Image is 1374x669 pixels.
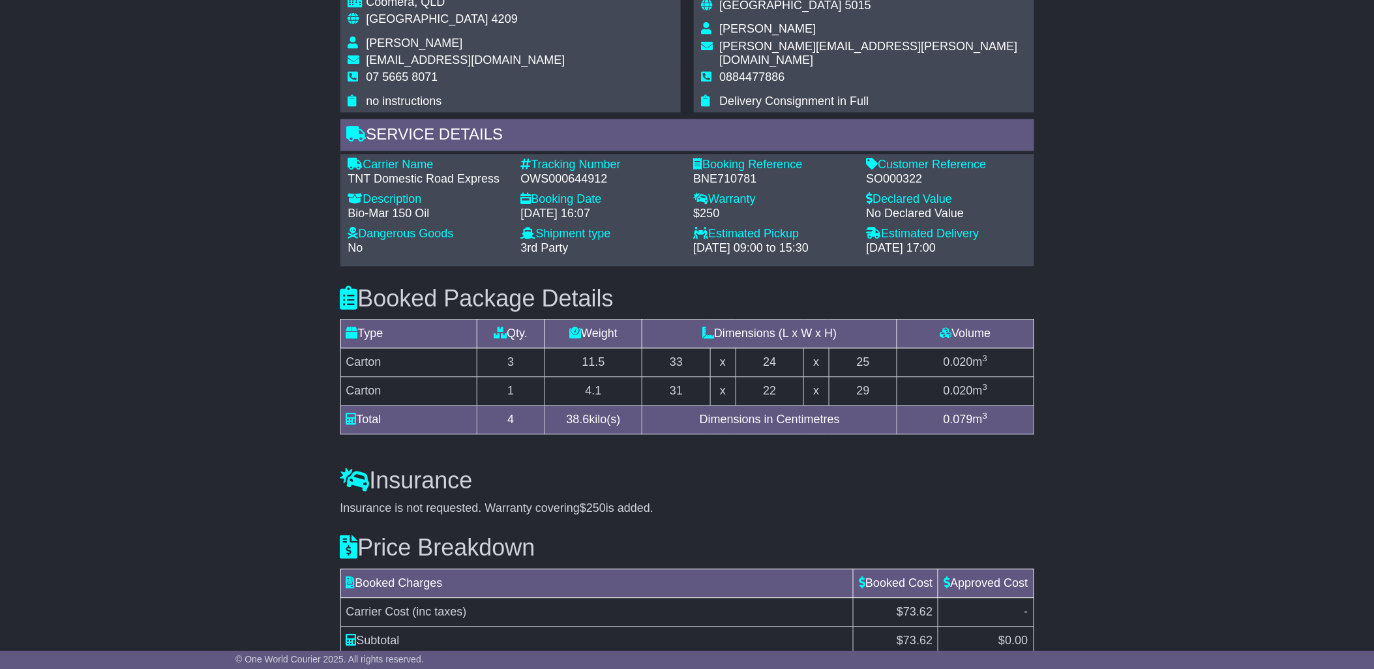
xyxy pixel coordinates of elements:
[829,378,897,406] td: 29
[938,569,1034,598] td: Approved Cost
[521,158,681,173] div: Tracking Number
[477,406,545,435] td: 4
[366,12,488,25] span: [GEOGRAPHIC_DATA]
[829,349,897,378] td: 25
[867,158,1026,173] div: Customer Reference
[366,53,565,67] span: [EMAIL_ADDRESS][DOMAIN_NAME]
[944,356,973,369] span: 0.020
[567,413,590,426] span: 38.6
[477,378,545,406] td: 1
[867,173,1026,187] div: SO000322
[348,158,508,173] div: Carrier Name
[897,349,1034,378] td: m
[340,286,1034,312] h3: Booked Package Details
[366,37,463,50] span: [PERSON_NAME]
[983,411,988,421] sup: 3
[521,207,681,222] div: [DATE] 16:07
[694,193,854,207] div: Warranty
[903,634,933,647] span: 73.62
[710,378,736,406] td: x
[545,406,642,435] td: kilo(s)
[340,502,1034,516] div: Insurance is not requested. Warranty covering is added.
[235,654,424,664] span: © One World Courier 2025. All rights reserved.
[477,320,545,349] td: Qty.
[897,378,1034,406] td: m
[340,627,854,655] td: Subtotal
[736,349,804,378] td: 24
[983,383,988,393] sup: 3
[340,569,854,598] td: Booked Charges
[521,193,681,207] div: Booking Date
[545,349,642,378] td: 11.5
[867,242,1026,256] div: [DATE] 17:00
[944,413,973,426] span: 0.079
[366,71,438,84] span: 07 5665 8071
[340,535,1034,561] h3: Price Breakdown
[521,173,681,187] div: OWS000644912
[340,406,477,435] td: Total
[694,242,854,256] div: [DATE] 09:00 to 15:30
[545,320,642,349] td: Weight
[804,378,829,406] td: x
[580,502,606,515] span: $250
[804,349,829,378] td: x
[348,173,508,187] div: TNT Domestic Road Express
[720,71,785,84] span: 0884477886
[366,95,442,108] span: no instructions
[694,228,854,242] div: Estimated Pickup
[340,378,477,406] td: Carton
[340,468,1034,494] h3: Insurance
[694,173,854,187] div: BNE710781
[521,228,681,242] div: Shipment type
[1024,606,1028,619] span: -
[867,228,1026,242] div: Estimated Delivery
[340,119,1034,155] div: Service Details
[348,193,508,207] div: Description
[720,95,869,108] span: Delivery Consignment in Full
[642,349,711,378] td: 33
[944,385,973,398] span: 0.020
[897,606,933,619] span: $73.62
[983,354,988,364] sup: 3
[694,207,854,222] div: $250
[720,40,1018,67] span: [PERSON_NAME][EMAIL_ADDRESS][PERSON_NAME][DOMAIN_NAME]
[642,320,897,349] td: Dimensions (L x W x H)
[854,627,938,655] td: $
[694,158,854,173] div: Booking Reference
[348,228,508,242] div: Dangerous Goods
[897,406,1034,435] td: m
[854,569,938,598] td: Booked Cost
[413,606,467,619] span: (inc taxes)
[492,12,518,25] span: 4209
[938,627,1034,655] td: $
[710,349,736,378] td: x
[642,378,711,406] td: 31
[867,193,1026,207] div: Declared Value
[521,242,569,255] span: 3rd Party
[348,242,363,255] span: No
[348,207,508,222] div: Bio-Mar 150 Oil
[736,378,804,406] td: 22
[340,349,477,378] td: Carton
[477,349,545,378] td: 3
[340,320,477,349] td: Type
[545,378,642,406] td: 4.1
[1005,634,1028,647] span: 0.00
[867,207,1026,222] div: No Declared Value
[720,22,816,35] span: [PERSON_NAME]
[642,406,897,435] td: Dimensions in Centimetres
[346,606,410,619] span: Carrier Cost
[897,320,1034,349] td: Volume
